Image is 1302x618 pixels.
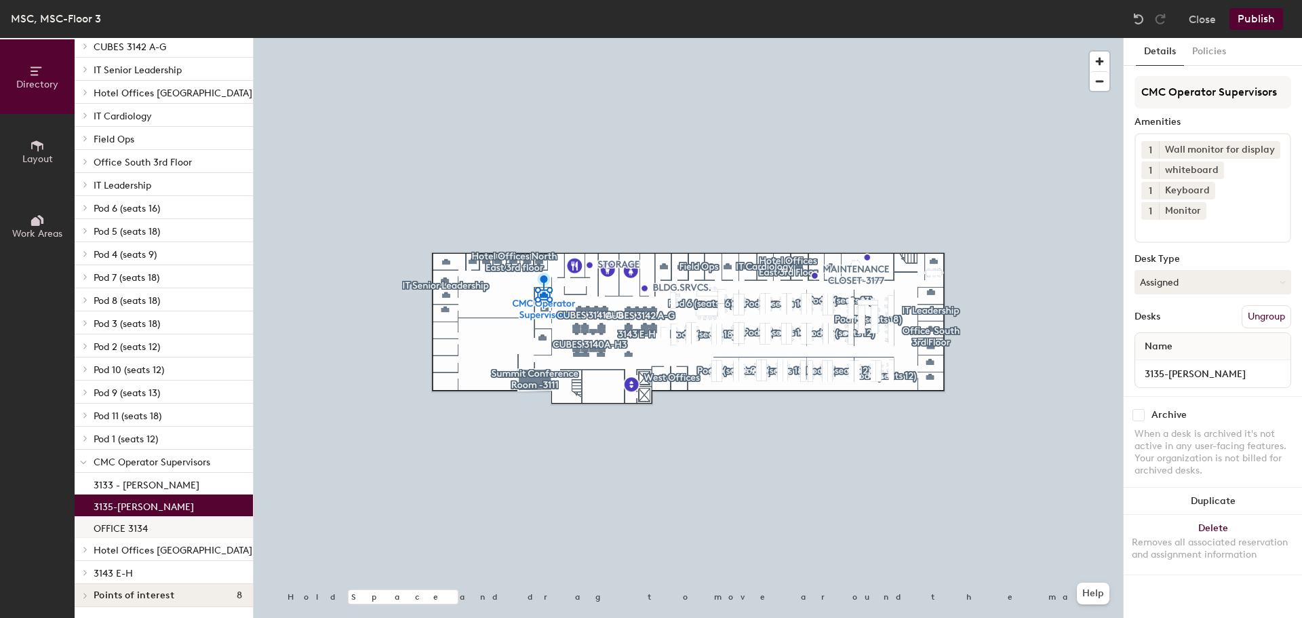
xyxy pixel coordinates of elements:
[1141,141,1159,159] button: 1
[1242,305,1291,328] button: Ungroup
[94,88,252,99] span: Hotel Offices [GEOGRAPHIC_DATA]
[1149,143,1152,157] span: 1
[16,79,58,90] span: Directory
[94,476,199,491] p: 3133 - [PERSON_NAME]
[12,228,62,239] span: Work Areas
[94,410,161,422] span: Pod 11 (seats 18)
[1141,202,1159,220] button: 1
[237,590,242,601] span: 8
[1149,184,1152,198] span: 1
[94,497,194,513] p: 3135-[PERSON_NAME]
[1124,515,1302,575] button: DeleteRemoves all associated reservation and assignment information
[1138,364,1288,383] input: Unnamed desk
[1135,117,1291,128] div: Amenities
[94,387,160,399] span: Pod 9 (seats 13)
[94,203,160,214] span: Pod 6 (seats 16)
[1136,38,1184,66] button: Details
[1135,270,1291,294] button: Assigned
[1077,583,1109,604] button: Help
[1189,8,1216,30] button: Close
[94,433,158,445] span: Pod 1 (seats 12)
[94,590,174,601] span: Points of interest
[1151,410,1187,421] div: Archive
[94,180,151,191] span: IT Leadership
[94,272,159,284] span: Pod 7 (seats 18)
[94,457,210,468] span: CMC Operator Supervisors
[1159,141,1280,159] div: Wall monitor for display
[1135,428,1291,477] div: When a desk is archived it's not active in any user-facing features. Your organization is not bil...
[94,568,133,579] span: 3143 E-H
[1153,12,1167,26] img: Redo
[1184,38,1234,66] button: Policies
[1229,8,1283,30] button: Publish
[1132,537,1294,561] div: Removes all associated reservation and assignment information
[22,153,53,165] span: Layout
[1138,334,1179,359] span: Name
[94,41,166,53] span: CUBES 3142 A-G
[94,295,160,307] span: Pod 8 (seats 18)
[1124,488,1302,515] button: Duplicate
[94,519,148,535] p: OFFICE 3134
[1135,311,1160,322] div: Desks
[94,318,160,330] span: Pod 3 (seats 18)
[1135,254,1291,265] div: Desk Type
[1159,161,1224,179] div: whiteboard
[94,226,160,237] span: Pod 5 (seats 18)
[94,545,252,556] span: Hotel Offices [GEOGRAPHIC_DATA]
[94,341,160,353] span: Pod 2 (seats 12)
[94,157,192,168] span: Office South 3rd Floor
[1141,182,1159,199] button: 1
[1141,161,1159,179] button: 1
[11,10,101,27] div: MSC, MSC-Floor 3
[94,134,134,145] span: Field Ops
[94,64,182,76] span: IT Senior Leadership
[94,249,157,260] span: Pod 4 (seats 9)
[1149,163,1152,178] span: 1
[1159,182,1215,199] div: Keyboard
[1149,204,1152,218] span: 1
[1132,12,1145,26] img: Undo
[94,111,152,122] span: IT Cardiology
[94,364,164,376] span: Pod 10 (seats 12)
[1159,202,1206,220] div: Monitor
